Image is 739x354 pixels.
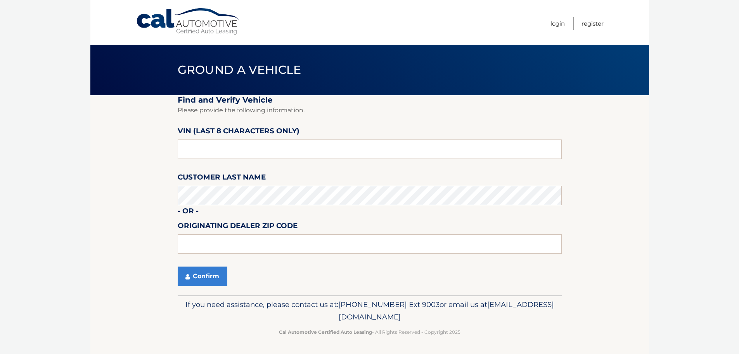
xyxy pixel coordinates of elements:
[183,298,557,323] p: If you need assistance, please contact us at: or email us at
[582,17,604,30] a: Register
[178,95,562,105] h2: Find and Verify Vehicle
[178,205,199,220] label: - or -
[136,8,241,35] a: Cal Automotive
[183,328,557,336] p: - All Rights Reserved - Copyright 2025
[178,267,227,286] button: Confirm
[178,171,266,186] label: Customer Last Name
[550,17,565,30] a: Login
[178,105,562,116] p: Please provide the following information.
[279,329,372,335] strong: Cal Automotive Certified Auto Leasing
[178,220,298,234] label: Originating Dealer Zip Code
[178,63,301,77] span: Ground a Vehicle
[178,125,299,140] label: VIN (last 8 characters only)
[338,300,440,309] span: [PHONE_NUMBER] Ext 9003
